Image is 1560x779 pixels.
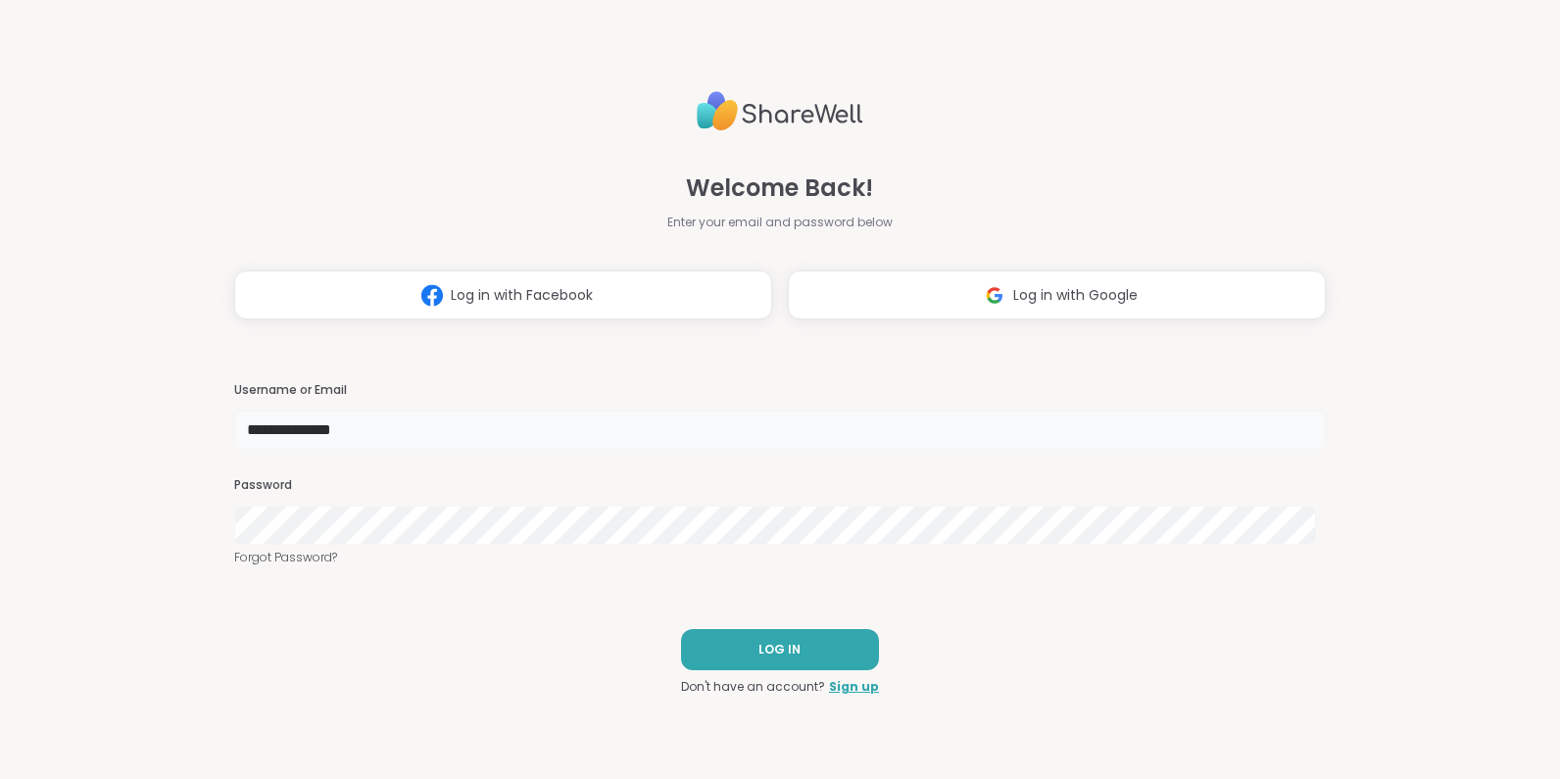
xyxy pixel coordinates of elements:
[697,83,863,139] img: ShareWell Logo
[758,641,801,658] span: LOG IN
[667,214,893,231] span: Enter your email and password below
[686,170,873,206] span: Welcome Back!
[681,629,879,670] button: LOG IN
[234,270,772,319] button: Log in with Facebook
[234,549,1326,566] a: Forgot Password?
[451,285,593,306] span: Log in with Facebook
[976,277,1013,314] img: ShareWell Logomark
[414,277,451,314] img: ShareWell Logomark
[681,678,825,696] span: Don't have an account?
[829,678,879,696] a: Sign up
[234,382,1326,399] h3: Username or Email
[788,270,1326,319] button: Log in with Google
[234,477,1326,494] h3: Password
[1013,285,1138,306] span: Log in with Google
